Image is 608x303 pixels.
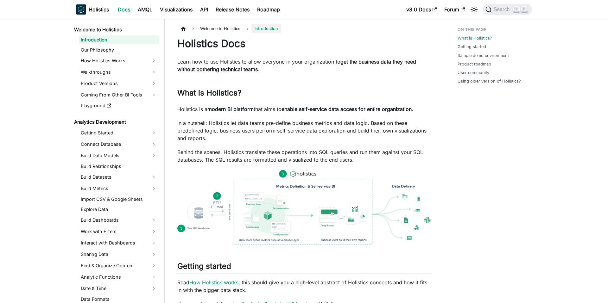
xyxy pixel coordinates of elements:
[79,46,159,54] a: Our Philosophy
[89,6,109,13] b: Holistics
[458,78,521,84] a: Using older version of Holistics?
[79,101,159,110] a: Playground
[79,195,159,204] a: Import CSV & Google Sheets
[79,261,159,271] a: Find & Organize Content
[469,4,479,15] button: Switch between dark and light mode (currently light mode)
[253,4,284,15] a: Roadmap
[79,151,159,161] a: Build Data Models
[70,19,165,303] nav: Docs sidebar
[79,249,159,259] a: Sharing Data
[177,148,432,164] p: Behind the scenes, Holistics translate these operations into SQL queries and run them against you...
[79,172,159,182] a: Build Datasets
[79,56,159,66] a: How Holistics Works
[76,4,109,15] a: HolisticsHolistics
[79,78,159,89] a: Product Versions
[177,37,432,50] h1: Holistics Docs
[440,4,469,15] a: Forum
[79,128,159,138] a: Getting Started
[251,24,281,33] span: Introduction
[458,53,509,59] a: Sample demo environment
[483,4,532,15] button: Search (Command+K)
[458,61,491,67] a: Product roadmap
[402,4,440,15] a: v3.0 Docs
[177,170,432,244] img: How Holistics fits in your Data Stack
[79,272,159,282] a: Analytic Functions
[72,118,159,127] a: Analytics Development
[79,238,159,248] a: Interact with Dashboards
[156,4,196,15] a: Visualizations
[513,6,520,12] kbd: ⌘
[458,44,486,50] a: Getting started
[492,7,514,12] span: Search
[207,106,254,112] strong: modern BI platform
[79,226,159,237] a: Work with Filters
[282,106,412,112] strong: enable self-service data access for entire organization
[177,262,432,274] h2: Getting started
[197,24,244,33] span: Welcome to Holistics
[79,183,159,194] a: Build Metrics
[76,4,86,15] img: Holistics
[79,215,159,225] a: Build Dashboards
[521,6,528,12] kbd: K
[72,25,159,34] a: Welcome to Holistics
[177,24,432,33] nav: Breadcrumbs
[458,35,492,41] a: What is Holistics?
[177,24,189,33] a: Home page
[79,90,159,100] a: Coming From Other BI Tools
[177,105,432,113] p: Holistics is a that aims to .
[79,283,159,294] a: Date & Time
[79,139,159,149] a: Connect Database
[79,205,159,214] a: Explore Data
[196,4,212,15] a: API
[134,4,156,15] a: AMQL
[177,58,432,73] p: Learn how to use Holistics to allow everyone in your organization to .
[79,67,159,77] a: Walkthroughs
[79,35,159,44] a: Introduction
[189,279,238,286] a: How Holistics works
[212,4,253,15] a: Release Notes
[114,4,134,15] a: Docs
[177,88,432,100] h2: What is Holistics?
[79,162,159,171] a: Build Relationships
[458,70,489,76] a: User community
[177,119,432,142] p: In a nutshell: Holistics let data teams pre-define business metrics and data logic. Based on thes...
[177,279,432,294] p: Read , this should give you a high-level abstract of Holistics concepts and how it fits in with t...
